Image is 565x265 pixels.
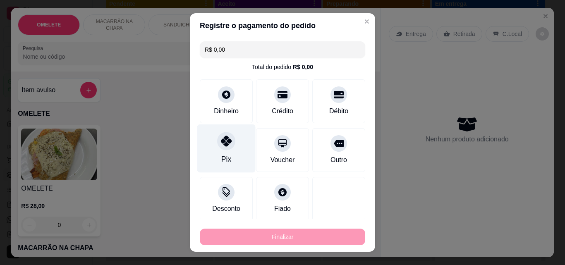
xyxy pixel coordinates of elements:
div: Crédito [272,106,293,116]
div: Fiado [274,204,291,214]
div: Total do pedido [252,63,313,71]
div: Débito [329,106,348,116]
div: Dinheiro [214,106,239,116]
input: Ex.: hambúrguer de cordeiro [205,41,360,58]
div: R$ 0,00 [293,63,313,71]
header: Registre o pagamento do pedido [190,13,375,38]
button: Close [360,15,373,28]
div: Desconto [212,204,240,214]
div: Voucher [271,155,295,165]
div: Outro [330,155,347,165]
div: Pix [221,154,231,165]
